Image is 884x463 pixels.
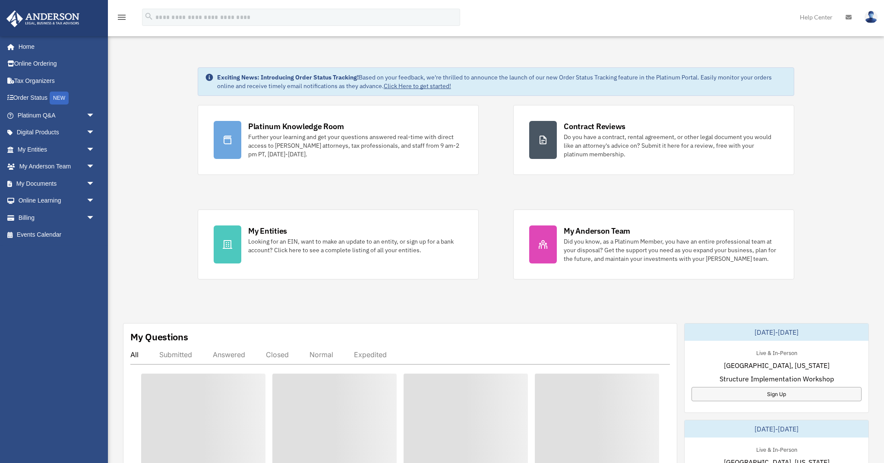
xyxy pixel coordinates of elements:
span: arrow_drop_down [86,158,104,176]
a: Home [6,38,104,55]
a: Platinum Knowledge Room Further your learning and get your questions answered real-time with dire... [198,105,479,175]
a: My Entitiesarrow_drop_down [6,141,108,158]
div: Expedited [354,350,387,359]
span: arrow_drop_down [86,192,104,210]
a: My Documentsarrow_drop_down [6,175,108,192]
div: Submitted [159,350,192,359]
div: Live & In-Person [749,444,804,453]
a: My Entities Looking for an EIN, want to make an update to an entity, or sign up for a bank accoun... [198,209,479,279]
span: arrow_drop_down [86,141,104,159]
strong: Exciting News: Introducing Order Status Tracking! [217,73,359,81]
i: search [144,12,154,21]
a: Online Learningarrow_drop_down [6,192,108,209]
div: Answered [213,350,245,359]
div: [DATE]-[DATE] [685,420,868,438]
a: Platinum Q&Aarrow_drop_down [6,107,108,124]
a: My Anderson Team Did you know, as a Platinum Member, you have an entire professional team at your... [513,209,794,279]
a: Tax Organizers [6,72,108,89]
div: Live & In-Person [749,348,804,357]
div: Closed [266,350,289,359]
div: Did you know, as a Platinum Member, you have an entire professional team at your disposal? Get th... [564,237,778,263]
div: Platinum Knowledge Room [248,121,344,132]
div: Do you have a contract, rental agreement, or other legal document you would like an attorney's ad... [564,133,778,159]
div: NEW [50,92,69,105]
a: Events Calendar [6,226,108,244]
img: User Pic [865,11,878,23]
div: Contract Reviews [564,121,625,132]
div: My Questions [130,330,188,343]
i: menu [117,12,127,22]
span: arrow_drop_down [86,124,104,142]
a: Contract Reviews Do you have a contract, rental agreement, or other legal document you would like... [513,105,794,175]
div: [DATE]-[DATE] [685,323,868,341]
div: Normal [309,350,333,359]
div: Based on your feedback, we're thrilled to announce the launch of our new Order Status Tracking fe... [217,73,787,90]
span: Structure Implementation Workshop [720,374,834,384]
a: menu [117,15,127,22]
span: arrow_drop_down [86,175,104,193]
img: Anderson Advisors Platinum Portal [4,10,82,27]
div: My Entities [248,225,287,236]
a: Click Here to get started! [384,82,451,90]
div: All [130,350,139,359]
span: arrow_drop_down [86,209,104,227]
span: [GEOGRAPHIC_DATA], [US_STATE] [724,360,830,371]
a: Order StatusNEW [6,89,108,107]
div: My Anderson Team [564,225,630,236]
a: Digital Productsarrow_drop_down [6,124,108,141]
a: My Anderson Teamarrow_drop_down [6,158,108,175]
span: arrow_drop_down [86,107,104,124]
div: Looking for an EIN, want to make an update to an entity, or sign up for a bank account? Click her... [248,237,463,254]
a: Billingarrow_drop_down [6,209,108,226]
a: Online Ordering [6,55,108,73]
div: Further your learning and get your questions answered real-time with direct access to [PERSON_NAM... [248,133,463,159]
a: Sign Up [691,387,862,401]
